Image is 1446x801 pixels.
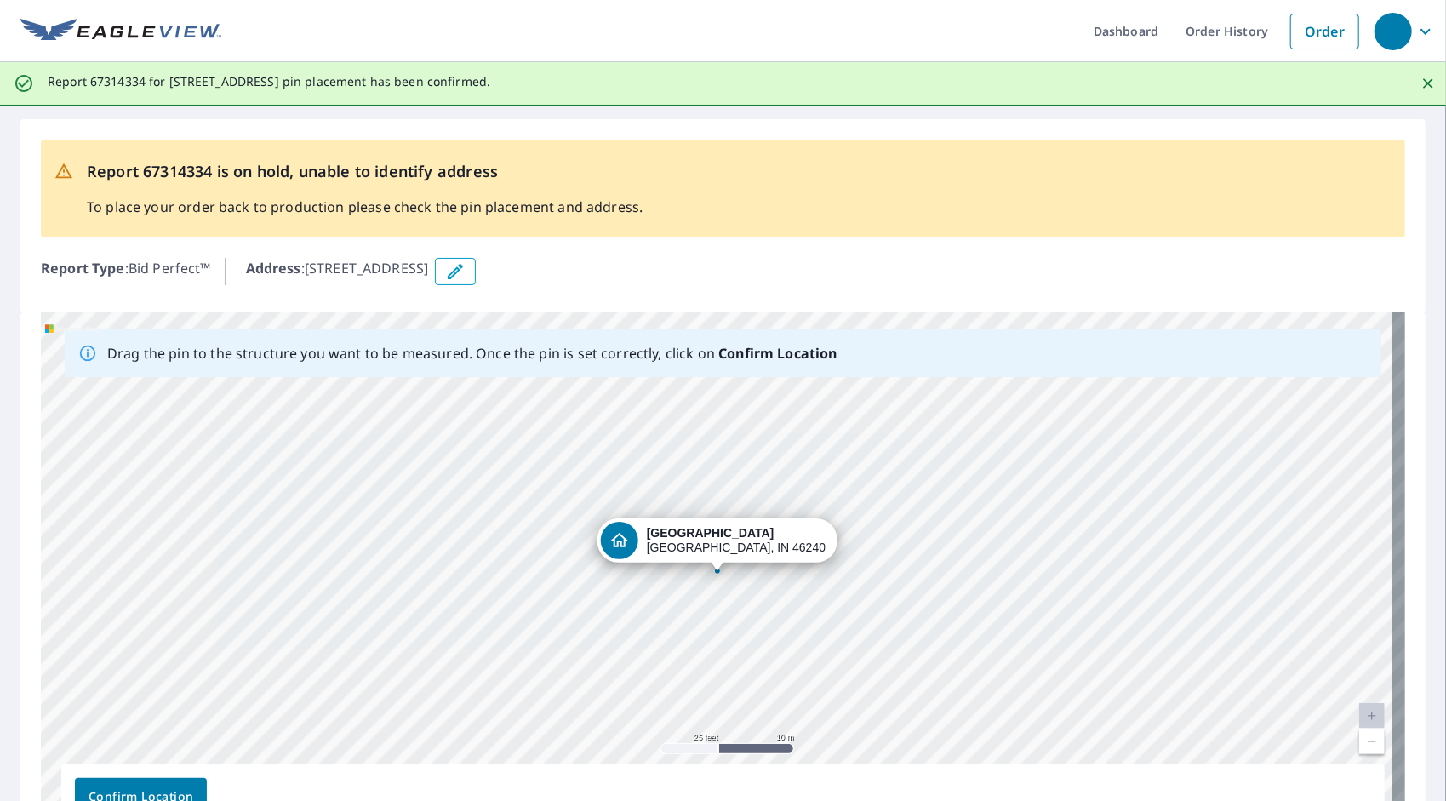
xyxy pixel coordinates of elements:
[246,258,429,285] p: : [STREET_ADDRESS]
[87,197,643,217] p: To place your order back to production please check the pin placement and address.
[246,259,301,277] b: Address
[1359,703,1385,729] a: Current Level 20, Zoom In Disabled
[647,526,826,555] div: [GEOGRAPHIC_DATA], IN 46240
[647,526,774,540] strong: [GEOGRAPHIC_DATA]
[1290,14,1359,49] a: Order
[41,258,211,285] p: : Bid Perfect™
[48,74,490,89] p: Report 67314334 for [STREET_ADDRESS] pin placement has been confirmed.
[1359,729,1385,754] a: Current Level 20, Zoom Out
[87,160,643,183] p: Report 67314334 is on hold, unable to identify address
[20,19,221,44] img: EV Logo
[597,518,837,571] div: Dropped pin, building 1, Residential property, 7760 Harbour Isle Indianapolis, IN 46240
[41,259,125,277] b: Report Type
[1417,72,1439,94] button: Close
[718,344,837,363] b: Confirm Location
[107,343,837,363] p: Drag the pin to the structure you want to be measured. Once the pin is set correctly, click on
